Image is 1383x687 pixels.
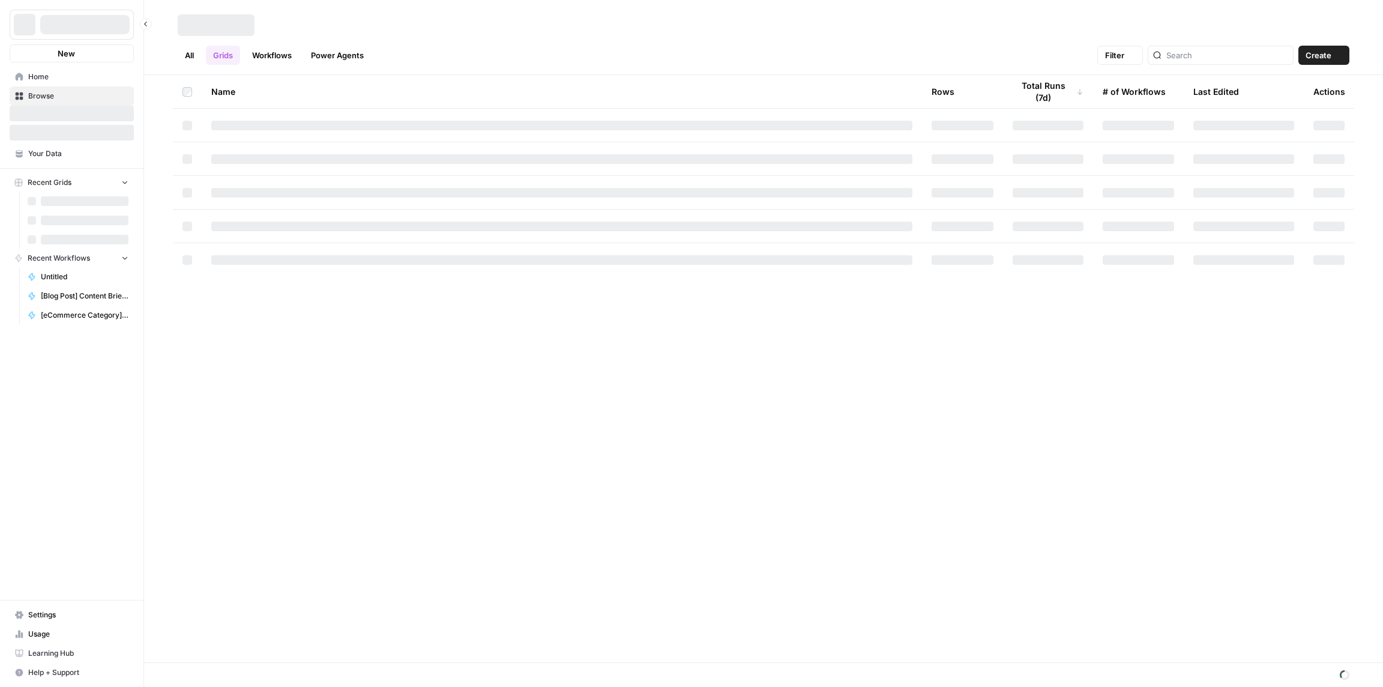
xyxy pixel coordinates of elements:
div: Name [211,75,912,108]
div: Total Runs (7d) [1013,75,1083,108]
a: All [178,46,201,65]
span: Create [1306,49,1331,61]
a: Power Agents [304,46,371,65]
span: Untitled [41,271,128,282]
input: Search [1166,49,1288,61]
a: Home [10,67,134,86]
span: Recent Grids [28,177,71,188]
a: Usage [10,625,134,644]
div: Actions [1313,75,1345,108]
button: New [10,44,134,62]
a: [eCommerce Category] Content Brief to Category Page [22,306,134,325]
span: Filter [1105,49,1124,61]
span: Home [28,71,128,82]
span: Settings [28,610,128,620]
a: Settings [10,605,134,625]
div: Rows [932,75,954,108]
button: Filter [1097,46,1143,65]
span: Usage [28,629,128,640]
div: Last Edited [1193,75,1239,108]
span: New [58,47,75,59]
button: Recent Grids [10,174,134,192]
button: Help + Support [10,663,134,682]
a: Grids [206,46,240,65]
span: Recent Workflows [28,253,90,264]
a: Untitled [22,267,134,286]
span: Your Data [28,148,128,159]
span: Learning Hub [28,648,128,659]
a: Workflows [245,46,299,65]
button: Recent Workflows [10,249,134,267]
a: Browse [10,86,134,106]
span: [eCommerce Category] Content Brief to Category Page [41,310,128,321]
a: Your Data [10,144,134,163]
span: [Blog Post] Content Brief to Blog Post [41,291,128,301]
div: # of Workflows [1103,75,1166,108]
span: Browse [28,91,128,101]
a: Learning Hub [10,644,134,663]
a: [Blog Post] Content Brief to Blog Post [22,286,134,306]
span: Help + Support [28,667,128,678]
button: Create [1298,46,1349,65]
